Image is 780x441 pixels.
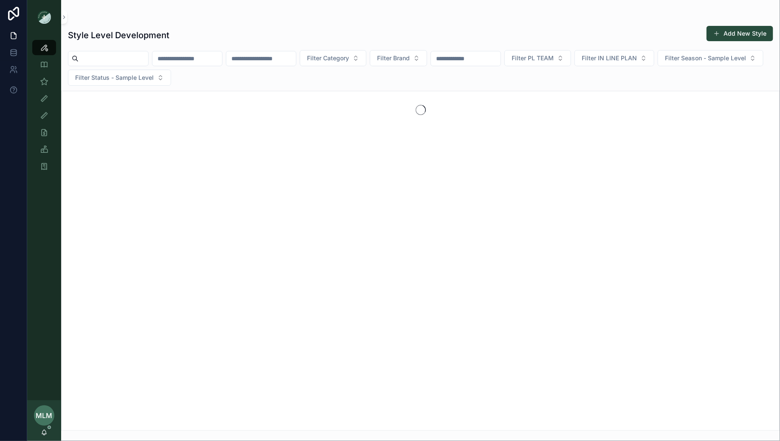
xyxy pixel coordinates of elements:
img: App logo [37,10,51,24]
h1: Style Level Development [68,29,169,41]
button: Select Button [504,50,571,66]
div: scrollable content [27,34,61,185]
span: Filter Category [307,54,349,62]
span: Filter Season - Sample Level [665,54,746,62]
span: MLM [36,410,53,421]
button: Select Button [574,50,654,66]
button: Add New Style [707,26,773,41]
button: Select Button [300,50,366,66]
span: Filter IN LINE PLAN [582,54,637,62]
button: Select Button [370,50,427,66]
span: Filter Status - Sample Level [75,73,154,82]
span: Filter PL TEAM [512,54,554,62]
button: Select Button [68,70,171,86]
span: Filter Brand [377,54,410,62]
button: Select Button [658,50,763,66]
